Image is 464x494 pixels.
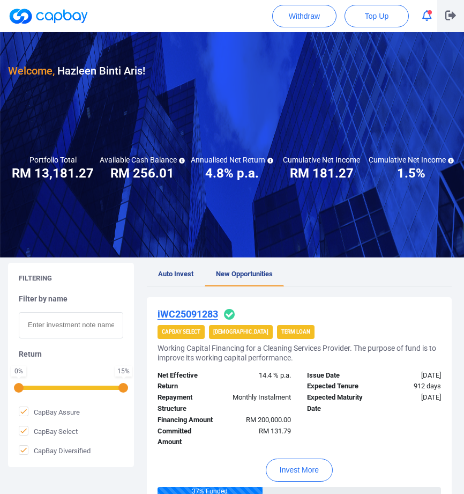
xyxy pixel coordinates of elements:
[110,165,174,182] h3: RM 256.01
[162,329,200,335] strong: CapBay Select
[158,343,441,363] h5: Working Capital Financing for a Cleaning Services Provider. The purpose of fund is to improve its...
[272,5,336,27] button: Withdraw
[299,370,374,381] div: Issue Date
[19,349,123,359] h5: Return
[397,165,425,182] h3: 1.5%
[29,155,77,165] h5: Portfolio Total
[365,11,388,21] span: Top Up
[299,392,374,415] div: Expected Maturity Date
[100,155,185,165] h5: Available Cash Balance
[149,415,224,426] div: Financing Amount
[19,426,78,437] span: CapBay Select
[19,274,52,283] h5: Filtering
[369,155,454,165] h5: Cumulative Net Income
[205,165,259,182] h3: 4.8% p.a.
[246,416,291,424] span: RM 200,000.00
[213,329,268,335] strong: [DEMOGRAPHIC_DATA]
[12,165,94,182] h3: RM 13,181.27
[19,445,91,456] span: CapBay Diversified
[374,370,449,381] div: [DATE]
[19,294,123,304] h5: Filter by name
[19,407,80,417] span: CapBay Assure
[259,427,291,435] span: RM 131.79
[158,270,193,278] span: Auto Invest
[216,270,273,278] span: New Opportunities
[266,459,333,482] button: Invest More
[345,5,409,27] button: Top Up
[290,165,354,182] h3: RM 181.27
[117,368,130,374] div: 15 %
[13,368,24,374] div: 0 %
[374,381,449,392] div: 912 days
[283,155,360,165] h5: Cumulative Net Income
[149,370,224,393] div: Net Effective Return
[19,312,123,338] input: Enter investment note name
[191,155,273,165] h5: Annualised Net Return
[224,392,300,415] div: Monthly Instalment
[149,392,224,415] div: Repayment Structure
[224,370,300,393] div: 14.4 % p.a.
[281,329,310,335] strong: Term Loan
[299,381,374,392] div: Expected Tenure
[8,64,55,77] span: Welcome,
[374,392,449,415] div: [DATE]
[8,62,145,79] h3: Hazleen Binti Aris !
[149,426,224,448] div: Committed Amount
[158,308,218,320] u: iWC25091283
